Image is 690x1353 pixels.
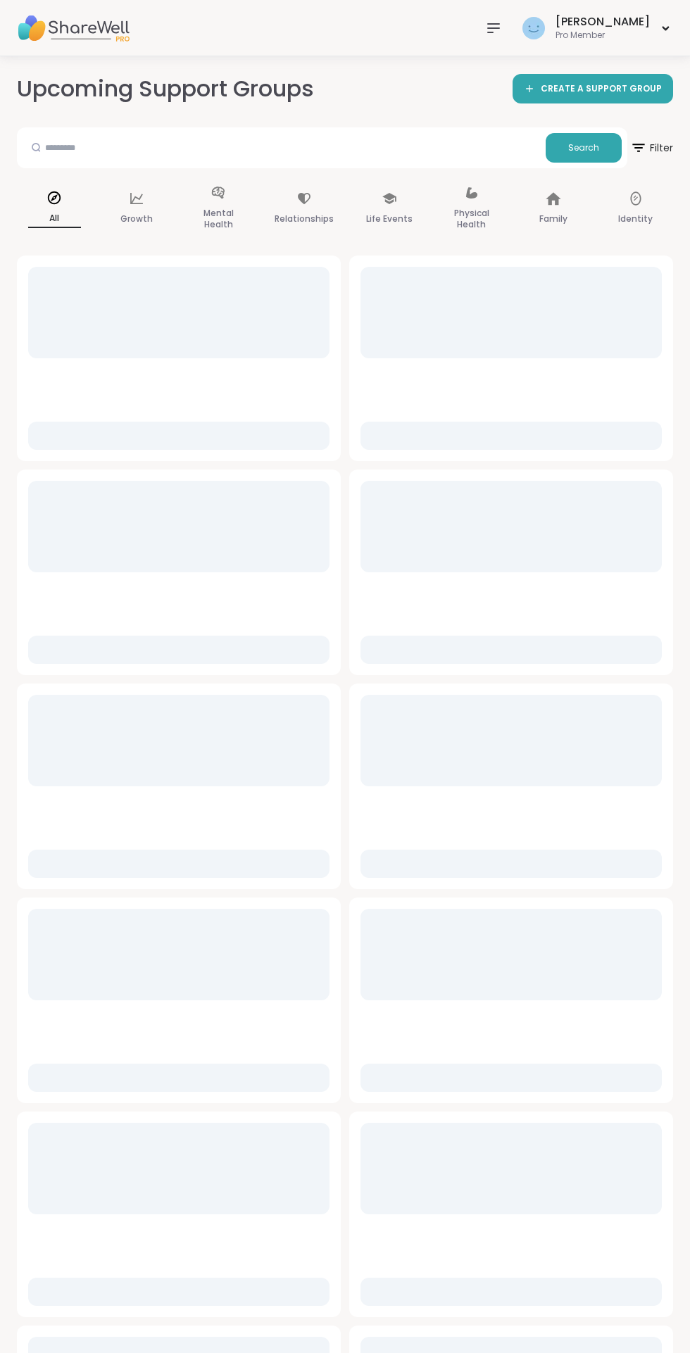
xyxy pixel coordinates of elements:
[522,17,545,39] img: Cyndy
[618,210,653,227] p: Identity
[28,210,81,228] p: All
[275,210,334,227] p: Relationships
[366,210,413,227] p: Life Events
[546,133,622,163] button: Search
[568,141,599,154] span: Search
[556,14,650,30] div: [PERSON_NAME]
[513,74,673,103] a: CREATE A SUPPORT GROUP
[17,73,314,105] h2: Upcoming Support Groups
[556,30,650,42] div: Pro Member
[630,131,673,165] span: Filter
[192,205,245,233] p: Mental Health
[445,205,498,233] p: Physical Health
[120,210,153,227] p: Growth
[539,210,567,227] p: Family
[541,83,662,95] span: CREATE A SUPPORT GROUP
[630,127,673,168] button: Filter
[17,4,130,53] img: ShareWell Nav Logo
